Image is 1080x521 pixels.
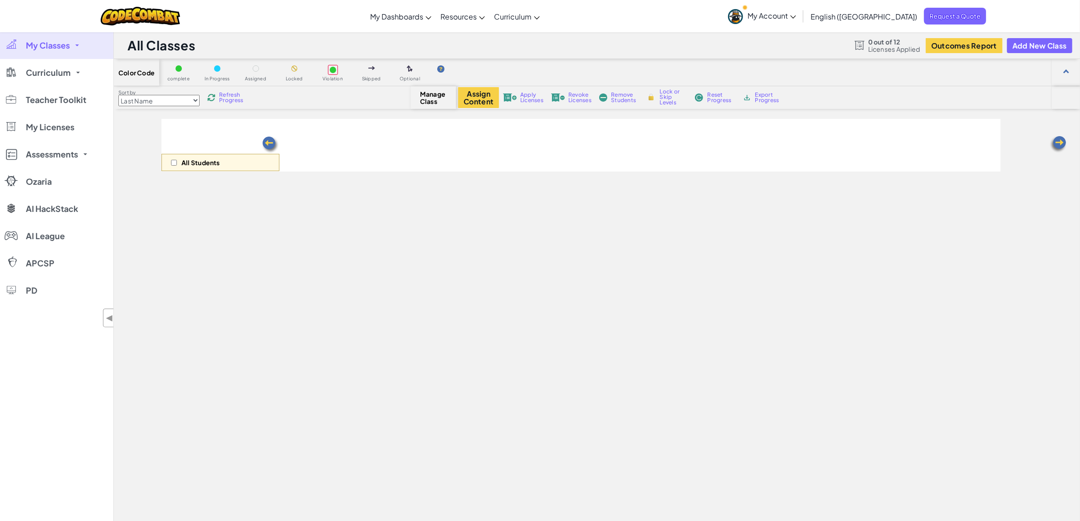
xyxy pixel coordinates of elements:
span: Export Progress [755,92,783,103]
img: IconReset.svg [694,93,704,102]
span: Color Code [118,69,155,76]
span: Locked [286,76,303,81]
p: All Students [181,159,220,166]
span: Remove Students [611,92,638,103]
a: English ([GEOGRAPHIC_DATA]) [806,4,922,29]
span: Assigned [245,76,266,81]
span: Apply Licenses [520,92,543,103]
a: My Dashboards [366,4,436,29]
img: IconHint.svg [437,65,445,73]
a: My Account [723,2,801,30]
img: CodeCombat logo [101,7,180,25]
img: IconSkippedLevel.svg [368,66,375,70]
button: Outcomes Report [926,38,1002,53]
img: avatar [728,9,743,24]
span: English ([GEOGRAPHIC_DATA]) [811,12,917,21]
h1: All Classes [127,37,195,54]
button: Assign Content [458,87,499,108]
span: ◀ [106,311,113,324]
span: Manage Class [420,90,447,105]
span: My Dashboards [370,12,423,21]
img: IconRemoveStudents.svg [599,93,607,102]
img: IconLock.svg [646,93,656,101]
span: Violation [323,76,343,81]
label: Sort by [118,89,200,96]
span: Curriculum [26,69,71,77]
img: IconLicenseRevoke.svg [551,93,565,102]
span: Assessments [26,150,78,158]
span: My Account [748,11,796,20]
img: Arrow_Left.png [1049,135,1067,153]
span: Revoke Licenses [568,92,591,103]
span: Ozaria [26,177,52,186]
span: Resources [440,12,477,21]
img: IconArchive.svg [743,93,751,102]
span: AI League [26,232,65,240]
span: Optional [400,76,420,81]
img: IconOptionalLevel.svg [407,65,413,73]
span: complete [167,76,190,81]
span: Licenses Applied [868,45,920,53]
a: Request a Quote [924,8,986,25]
span: Teacher Toolkit [26,96,86,104]
span: Skipped [362,76,381,81]
span: In Progress [205,76,230,81]
span: My Classes [26,41,70,49]
button: Add New Class [1007,38,1072,53]
span: AI HackStack [26,205,78,213]
span: 0 out of 12 [868,38,920,45]
span: Refresh Progress [219,92,247,103]
span: Curriculum [494,12,532,21]
img: IconLicenseApply.svg [503,93,517,102]
a: Resources [436,4,489,29]
img: IconReload.svg [207,93,215,102]
a: Curriculum [489,4,544,29]
img: Arrow_Left.png [261,136,279,154]
span: Reset Progress [707,92,734,103]
span: My Licenses [26,123,74,131]
span: Lock or Skip Levels [660,89,686,105]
